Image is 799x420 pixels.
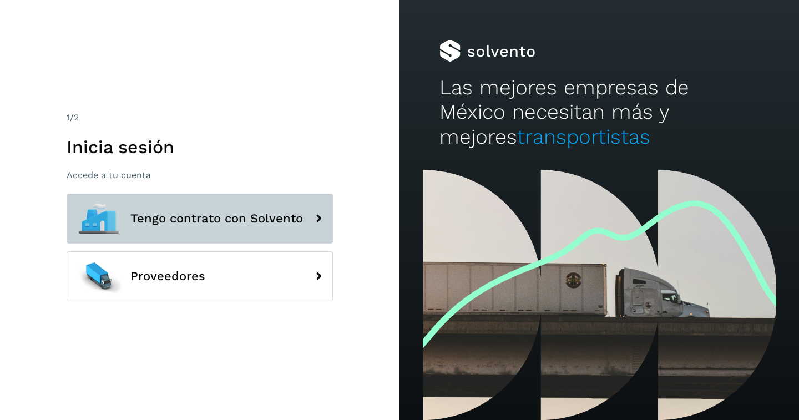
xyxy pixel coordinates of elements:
span: 1 [67,112,70,123]
div: /2 [67,111,333,124]
button: Proveedores [67,251,333,301]
p: Accede a tu cuenta [67,170,333,180]
span: Tengo contrato con Solvento [130,212,303,225]
h1: Inicia sesión [67,136,333,158]
span: transportistas [517,125,650,149]
h2: Las mejores empresas de México necesitan más y mejores [439,75,759,149]
button: Tengo contrato con Solvento [67,194,333,244]
span: Proveedores [130,270,205,283]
